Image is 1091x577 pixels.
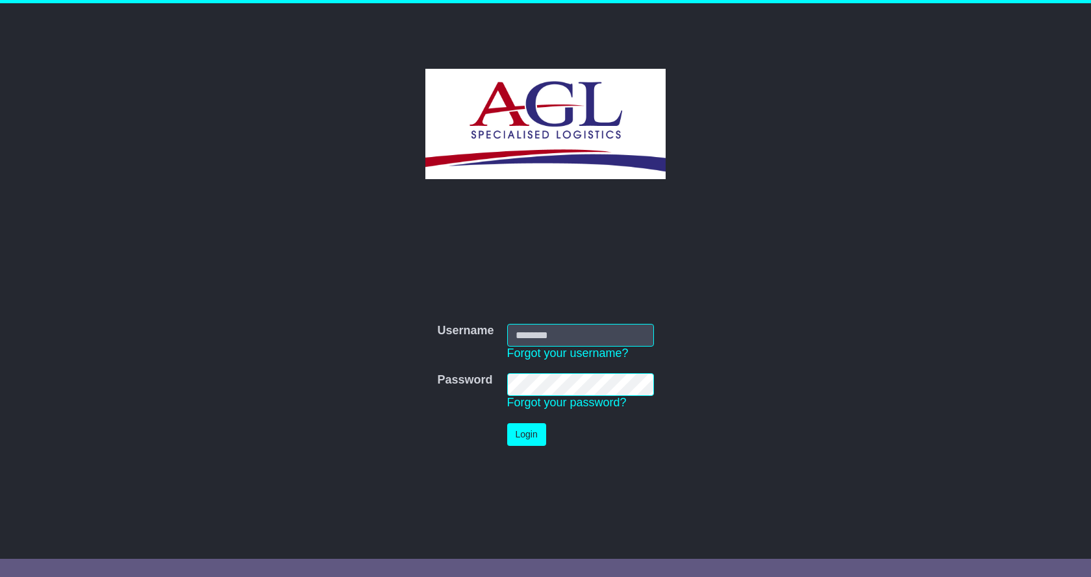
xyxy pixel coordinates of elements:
[425,69,665,179] img: AGL SPECIALISED LOGISTICS
[437,324,494,338] label: Username
[507,423,546,446] button: Login
[507,347,629,360] a: Forgot your username?
[437,373,492,387] label: Password
[507,396,627,409] a: Forgot your password?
